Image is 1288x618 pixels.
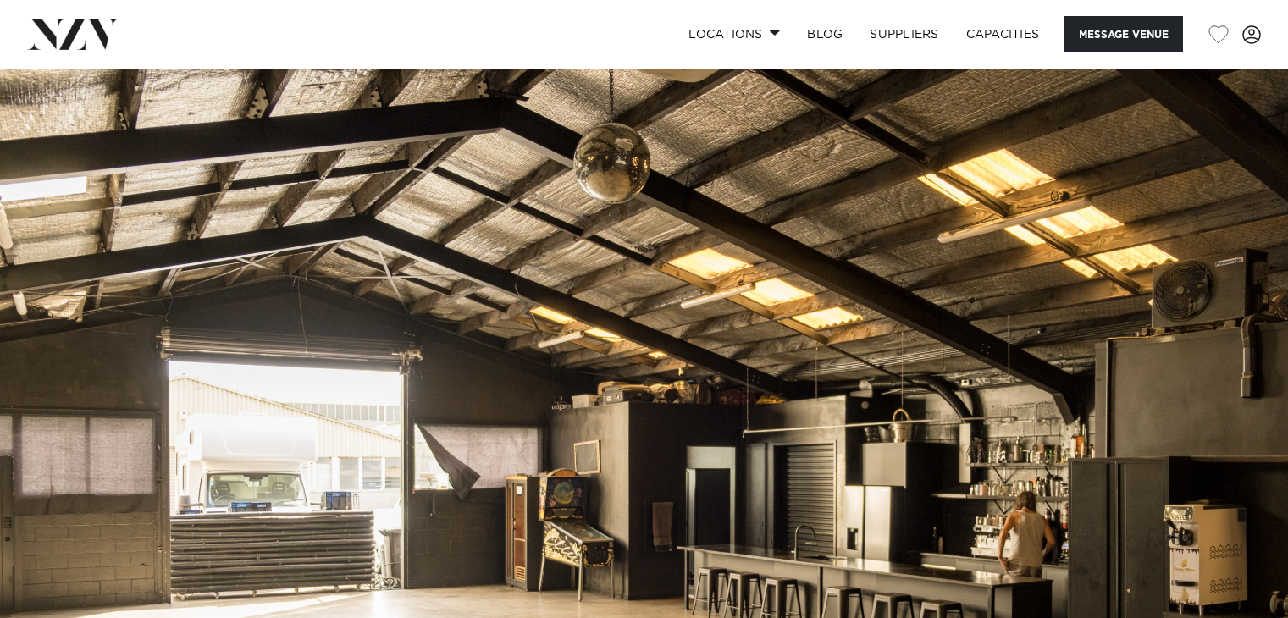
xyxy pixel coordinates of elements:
a: Capacities [953,16,1053,52]
a: Locations [675,16,793,52]
img: nzv-logo.png [27,19,119,49]
button: Message Venue [1064,16,1183,52]
a: SUPPLIERS [856,16,952,52]
a: BLOG [793,16,856,52]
